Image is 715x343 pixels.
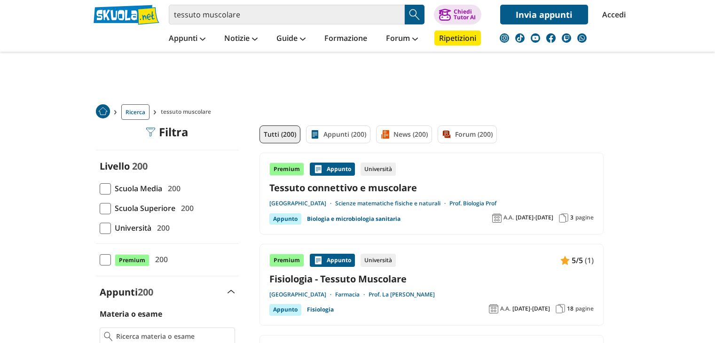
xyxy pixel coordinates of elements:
[310,130,320,139] img: Appunti filtro contenuto
[442,130,451,139] img: Forum filtro contenuto
[314,164,323,174] img: Appunti contenuto
[376,125,432,143] a: News (200)
[515,33,525,43] img: tiktok
[307,304,334,315] a: Fisiologia
[361,163,396,176] div: Università
[577,33,587,43] img: WhatsApp
[585,254,594,266] span: (1)
[222,31,260,47] a: Notizie
[546,33,556,43] img: facebook
[96,104,110,118] img: Home
[259,125,300,143] a: Tutti (200)
[314,256,323,265] img: Appunti contenuto
[100,286,153,298] label: Appunti
[503,214,514,221] span: A.A.
[306,125,370,143] a: Appunti (200)
[449,200,496,207] a: Prof. Biologia Prof
[322,31,369,47] a: Formazione
[269,213,301,225] div: Appunto
[335,200,449,207] a: Scienze matematiche fisiche e naturali
[111,202,175,214] span: Scuola Superiore
[274,31,308,47] a: Guide
[146,127,155,137] img: Filtra filtri mobile
[146,125,189,139] div: Filtra
[567,305,574,312] span: 18
[121,104,149,120] a: Ricerca
[166,31,208,47] a: Appunti
[384,31,420,47] a: Forum
[408,8,422,22] img: Cerca appunti, riassunti o versioni
[307,213,401,225] a: Biologia e microbiologia sanitaria
[434,5,481,24] button: ChiediTutor AI
[228,290,235,294] img: Apri e chiudi sezione
[111,182,162,195] span: Scuola Media
[512,305,550,312] span: [DATE]-[DATE]
[438,125,497,143] a: Forum (200)
[380,130,390,139] img: News filtro contenuto
[132,160,148,172] span: 200
[572,254,583,266] span: 5/5
[602,5,622,24] a: Accedi
[516,214,553,221] span: [DATE]-[DATE]
[556,304,565,313] img: Pagine
[492,213,502,223] img: Anno accademico
[177,202,194,214] span: 200
[369,291,435,298] a: Prof. La [PERSON_NAME]
[489,304,498,313] img: Anno accademico
[269,181,594,194] a: Tessuto connettivo e muscolare
[269,163,304,176] div: Premium
[570,214,574,221] span: 3
[153,222,170,234] span: 200
[115,254,149,266] span: Premium
[434,31,481,46] a: Ripetizioni
[161,104,215,120] span: tessuto muscolare
[269,254,304,267] div: Premium
[269,273,594,285] a: Fisiologia - Tessuto Muscolare
[575,305,594,312] span: pagine
[531,33,540,43] img: youtube
[560,256,570,265] img: Appunti contenuto
[562,33,571,43] img: twitch
[151,253,168,265] span: 200
[405,5,424,24] button: Search Button
[559,213,568,223] img: Pagine
[138,286,153,298] span: 200
[335,291,369,298] a: Farmacia
[100,160,130,172] label: Livello
[111,222,151,234] span: Università
[104,332,113,341] img: Ricerca materia o esame
[100,309,162,319] label: Materia o esame
[164,182,181,195] span: 200
[454,9,476,20] div: Chiedi Tutor AI
[116,332,230,341] input: Ricerca materia o esame
[500,33,509,43] img: instagram
[575,214,594,221] span: pagine
[269,304,301,315] div: Appunto
[310,163,355,176] div: Appunto
[269,200,335,207] a: [GEOGRAPHIC_DATA]
[310,254,355,267] div: Appunto
[361,254,396,267] div: Università
[500,305,511,312] span: A.A.
[269,291,335,298] a: [GEOGRAPHIC_DATA]
[169,5,405,24] input: Cerca appunti, riassunti o versioni
[500,5,588,24] a: Invia appunti
[96,104,110,120] a: Home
